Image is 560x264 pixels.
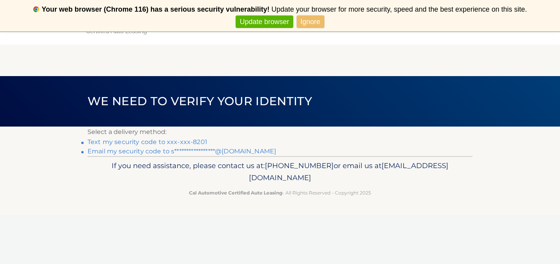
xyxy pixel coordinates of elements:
p: - All Rights Reserved - Copyright 2025 [93,189,467,197]
span: We need to verify your identity [87,94,312,108]
strong: Cal Automotive Certified Auto Leasing [189,190,282,196]
b: Your web browser (Chrome 116) has a serious security vulnerability! [42,5,269,13]
a: Update browser [236,16,293,28]
span: [PHONE_NUMBER] [265,161,334,170]
a: Ignore [297,16,324,28]
p: If you need assistance, please contact us at: or email us at [93,160,467,184]
a: Text my security code to xxx-xxx-8201 [87,138,207,146]
span: Update your browser for more security, speed and the best experience on this site. [271,5,527,13]
p: Select a delivery method: [87,127,472,137]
